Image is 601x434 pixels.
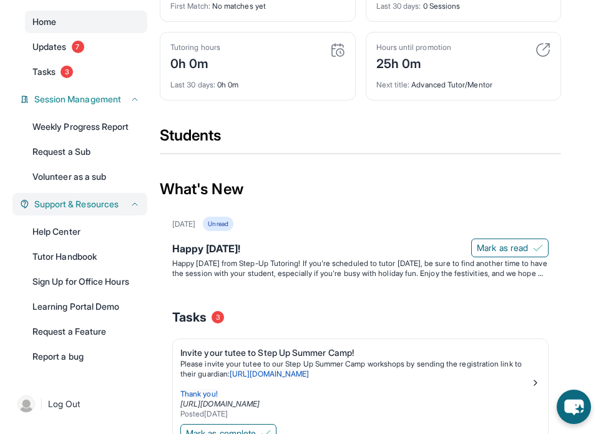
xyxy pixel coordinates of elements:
[160,162,561,217] div: What's New
[25,245,147,268] a: Tutor Handbook
[172,259,549,279] p: Happy [DATE] from Step-Up Tutoring! If you're scheduled to tutor [DATE], be sure to find another ...
[376,1,421,11] span: Last 30 days :
[180,347,530,359] div: Invite your tutee to Step Up Summer Camp!
[17,395,35,413] img: user-img
[173,339,548,422] a: Invite your tutee to Step Up Summer Camp!Please invite your tutee to our Step Up Summer Camp work...
[203,217,233,231] div: Unread
[180,399,260,408] a: [URL][DOMAIN_NAME]
[170,72,345,90] div: 0h 0m
[25,270,147,293] a: Sign Up for Office Hours
[535,42,550,57] img: card
[170,42,220,52] div: Tutoring hours
[471,239,549,257] button: Mark as read
[477,242,528,254] span: Mark as read
[557,390,591,424] button: chat-button
[172,219,195,229] div: [DATE]
[172,241,549,259] div: Happy [DATE]!
[72,41,84,53] span: 7
[180,409,530,419] div: Posted [DATE]
[160,126,561,153] div: Students
[25,116,147,138] a: Weekly Progress Report
[25,295,147,318] a: Learning Portal Demo
[29,198,140,210] button: Support & Resources
[330,42,345,57] img: card
[29,93,140,106] button: Session Management
[32,66,56,78] span: Tasks
[25,165,147,188] a: Volunteer as a sub
[34,198,119,210] span: Support & Resources
[212,311,224,323] span: 3
[61,66,73,78] span: 3
[376,80,410,89] span: Next title :
[25,320,147,343] a: Request a Feature
[25,61,147,83] a: Tasks3
[25,220,147,243] a: Help Center
[40,397,43,412] span: |
[180,389,218,398] span: Thank you!
[230,369,309,378] a: [URL][DOMAIN_NAME]
[170,1,210,11] span: First Match :
[170,80,215,89] span: Last 30 days :
[376,42,451,52] div: Hours until promotion
[25,141,147,163] a: Request a Sub
[48,398,81,410] span: Log Out
[25,345,147,368] a: Report a bug
[376,72,551,90] div: Advanced Tutor/Mentor
[25,11,147,33] a: Home
[533,243,543,253] img: Mark as read
[32,16,56,28] span: Home
[180,359,530,379] p: Please invite your tutee to our Step Up Summer Camp workshops by sending the registration link to...
[32,41,67,53] span: Updates
[34,93,121,106] span: Session Management
[376,52,451,72] div: 25h 0m
[25,36,147,58] a: Updates7
[12,390,147,418] a: |Log Out
[170,52,220,72] div: 0h 0m
[172,308,207,326] span: Tasks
